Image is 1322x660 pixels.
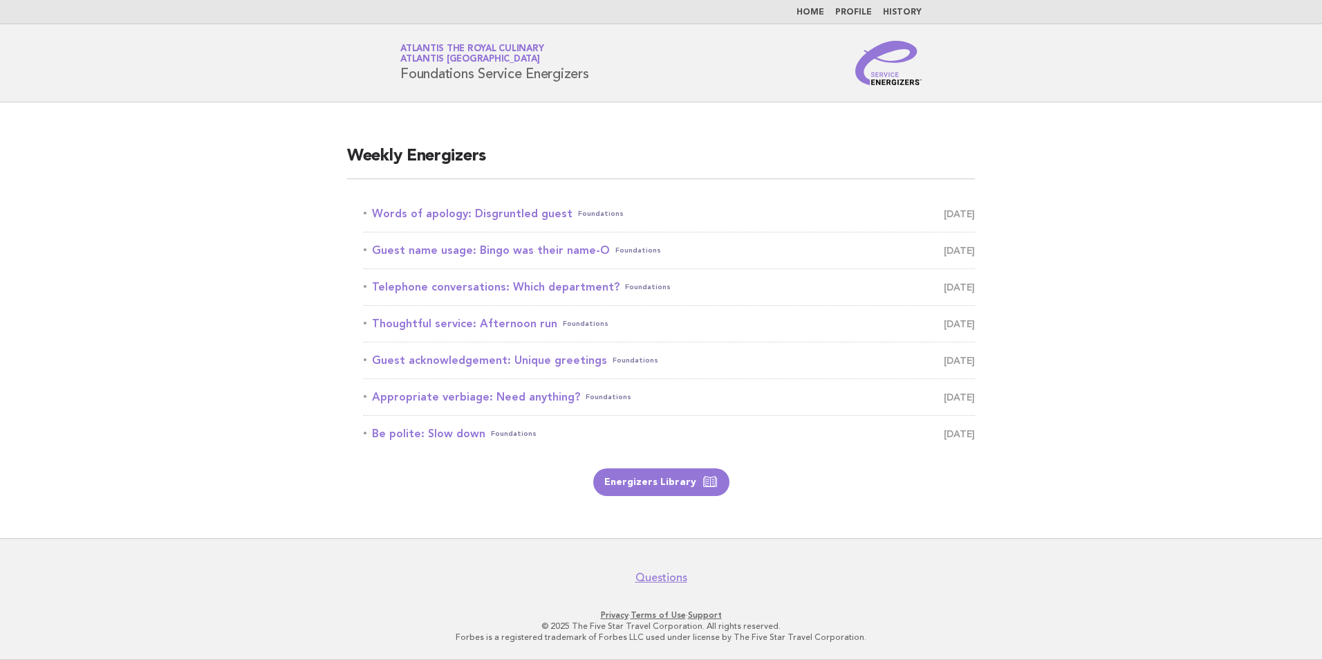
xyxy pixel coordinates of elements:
[586,387,631,407] span: Foundations
[944,314,975,333] span: [DATE]
[400,55,540,64] span: Atlantis [GEOGRAPHIC_DATA]
[944,387,975,407] span: [DATE]
[944,351,975,370] span: [DATE]
[578,204,624,223] span: Foundations
[238,609,1084,621] p: · ·
[944,241,975,260] span: [DATE]
[364,241,975,260] a: Guest name usage: Bingo was their name-OFoundations [DATE]
[364,387,975,407] a: Appropriate verbiage: Need anything?Foundations [DATE]
[238,621,1084,632] p: © 2025 The Five Star Travel Corporation. All rights reserved.
[364,277,975,297] a: Telephone conversations: Which department?Foundations [DATE]
[364,424,975,443] a: Be polite: Slow downFoundations [DATE]
[491,424,537,443] span: Foundations
[593,468,729,496] a: Energizers Library
[364,351,975,370] a: Guest acknowledgement: Unique greetingsFoundations [DATE]
[563,314,608,333] span: Foundations
[797,8,824,17] a: Home
[944,204,975,223] span: [DATE]
[883,8,922,17] a: History
[364,314,975,333] a: Thoughtful service: Afternoon runFoundations [DATE]
[835,8,872,17] a: Profile
[400,44,543,64] a: Atlantis the Royal CulinaryAtlantis [GEOGRAPHIC_DATA]
[347,145,975,179] h2: Weekly Energizers
[601,610,629,620] a: Privacy
[944,424,975,443] span: [DATE]
[625,277,671,297] span: Foundations
[238,632,1084,643] p: Forbes is a registered trademark of Forbes LLC used under license by The Five Star Travel Corpora...
[364,204,975,223] a: Words of apology: Disgruntled guestFoundations [DATE]
[613,351,658,370] span: Foundations
[688,610,722,620] a: Support
[615,241,661,260] span: Foundations
[631,610,686,620] a: Terms of Use
[944,277,975,297] span: [DATE]
[400,45,589,81] h1: Foundations Service Energizers
[635,571,687,585] a: Questions
[855,41,922,85] img: Service Energizers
